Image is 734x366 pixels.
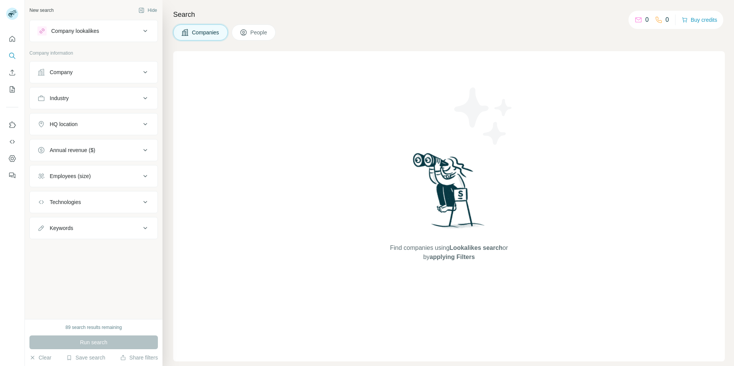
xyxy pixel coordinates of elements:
[6,135,18,149] button: Use Surfe API
[388,243,510,262] span: Find companies using or by
[30,22,158,40] button: Company lookalikes
[30,115,158,133] button: HQ location
[50,94,69,102] div: Industry
[30,89,158,107] button: Industry
[50,146,95,154] div: Annual revenue ($)
[30,219,158,237] button: Keywords
[409,151,489,236] img: Surfe Illustration - Woman searching with binoculars
[30,63,158,81] button: Company
[29,50,158,57] p: Company information
[66,354,105,361] button: Save search
[50,224,73,232] div: Keywords
[6,66,18,79] button: Enrich CSV
[682,15,717,25] button: Buy credits
[666,15,669,24] p: 0
[645,15,649,24] p: 0
[6,152,18,165] button: Dashboard
[450,245,503,251] span: Lookalikes search
[50,120,78,128] div: HQ location
[30,167,158,185] button: Employees (size)
[250,29,268,36] span: People
[449,82,518,151] img: Surfe Illustration - Stars
[6,118,18,132] button: Use Surfe on LinkedIn
[173,9,725,20] h4: Search
[50,172,91,180] div: Employees (size)
[6,83,18,96] button: My lists
[430,254,475,260] span: applying Filters
[6,32,18,46] button: Quick start
[192,29,220,36] span: Companies
[50,198,81,206] div: Technologies
[133,5,162,16] button: Hide
[65,324,122,331] div: 89 search results remaining
[30,141,158,159] button: Annual revenue ($)
[29,354,51,361] button: Clear
[30,193,158,211] button: Technologies
[6,168,18,182] button: Feedback
[51,27,99,35] div: Company lookalikes
[6,49,18,63] button: Search
[29,7,54,14] div: New search
[120,354,158,361] button: Share filters
[50,68,73,76] div: Company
